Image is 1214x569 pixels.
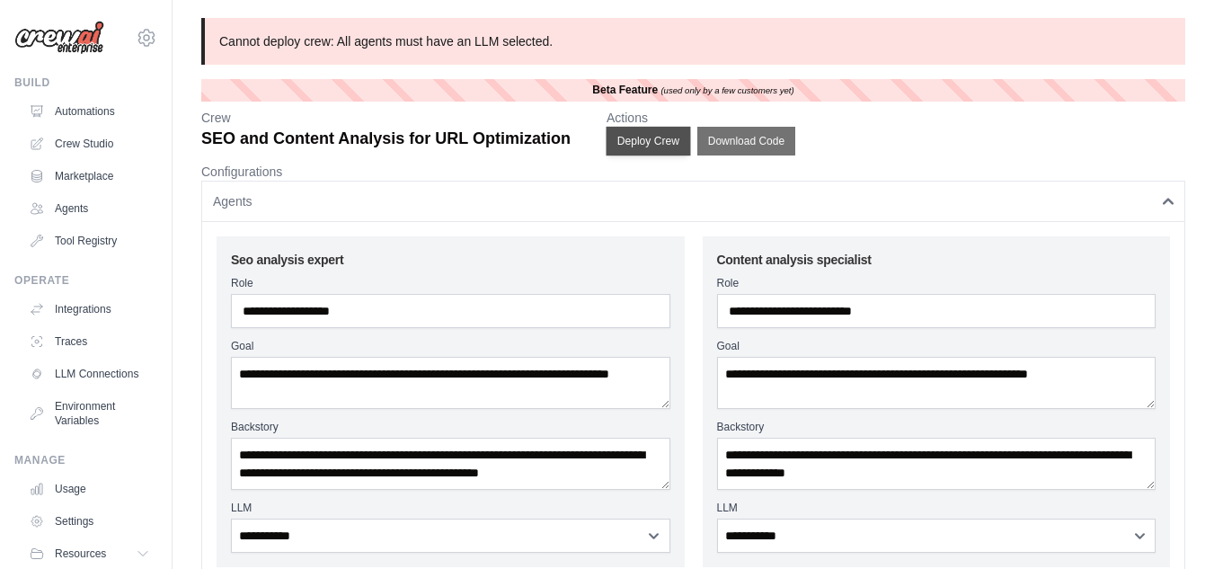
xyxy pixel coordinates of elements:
[607,127,691,156] button: Deploy Crew
[231,276,670,290] label: Role
[201,18,1185,65] p: Cannot deploy crew: All agents must have an LLM selected.
[717,339,1156,353] label: Goal
[22,539,157,568] button: Resources
[14,453,157,467] div: Manage
[22,360,157,388] a: LLM Connections
[14,76,157,90] div: Build
[22,129,157,158] a: Crew Studio
[22,295,157,324] a: Integrations
[22,507,157,536] a: Settings
[22,162,157,191] a: Marketplace
[22,475,157,503] a: Usage
[22,392,157,435] a: Environment Variables
[213,192,253,210] span: Agents
[22,194,157,223] a: Agents
[717,501,1156,515] label: LLM
[201,127,571,151] p: SEO and Content Analysis for URL Optimization
[231,420,670,434] label: Backstory
[660,85,793,95] i: (used only by a few customers yet)
[717,276,1156,290] label: Role
[14,21,104,55] img: Logo
[717,251,1156,269] h3: Content analysis specialist
[201,181,1185,222] button: Agents
[14,273,157,288] div: Operate
[22,97,157,126] a: Automations
[231,339,670,353] label: Goal
[231,251,670,269] h3: Seo analysis expert
[22,327,157,356] a: Traces
[201,109,571,127] p: Crew
[717,420,1156,434] label: Backstory
[231,501,670,515] label: LLM
[22,227,157,255] a: Tool Registry
[607,109,795,127] p: Actions
[697,127,795,156] button: Download Code
[592,84,658,96] b: Beta Feature
[201,163,1185,181] p: Configurations
[55,547,106,561] span: Resources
